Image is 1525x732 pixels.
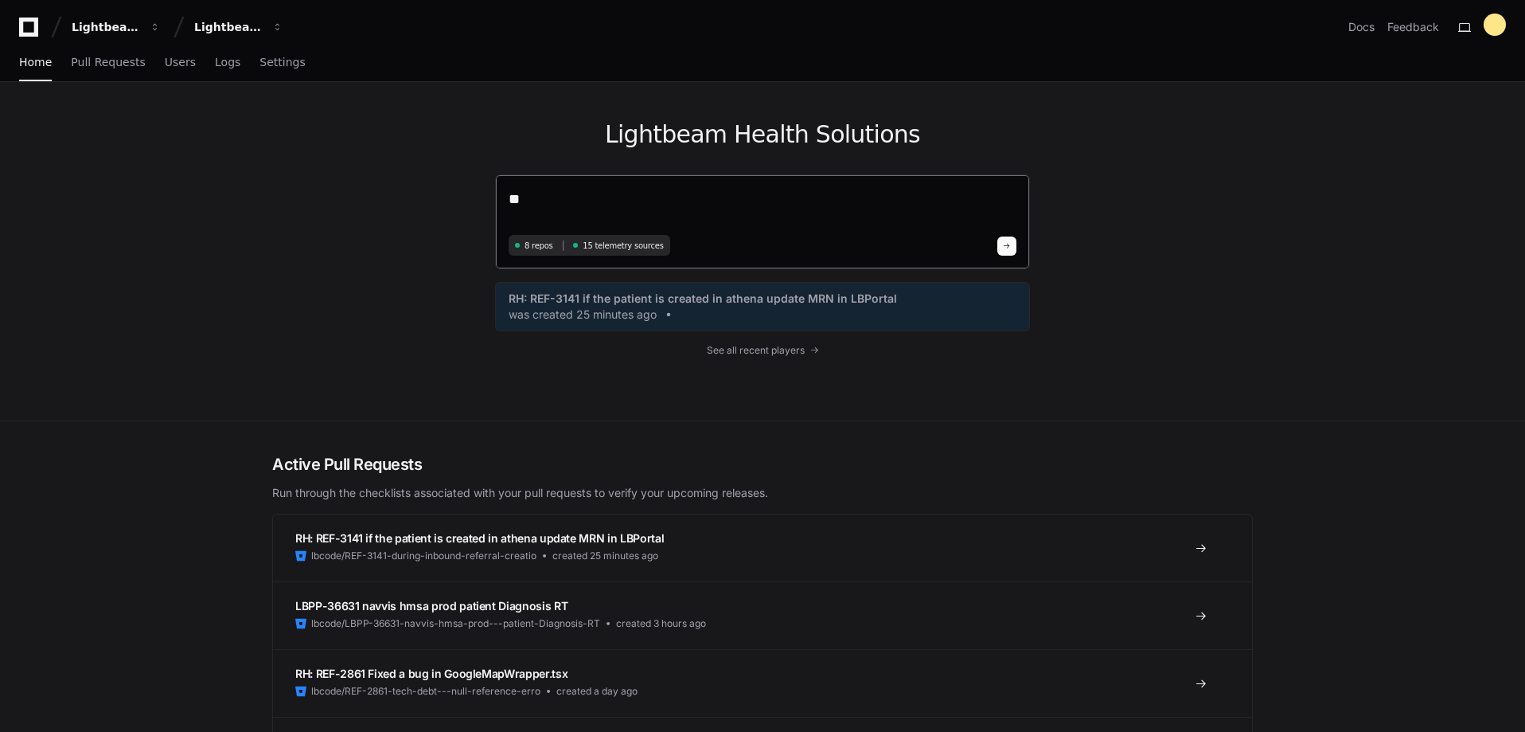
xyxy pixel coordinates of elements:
span: lbcode/REF-3141-during-inbound-referral-creatio [311,550,536,562]
span: RH: REF-3141 if the patient is created in athena update MRN in LBPortal [295,531,664,545]
a: Docs [1348,19,1375,35]
div: Lightbeam Health Solutions [194,19,263,35]
h1: Lightbeam Health Solutions [495,120,1030,149]
a: See all recent players [495,344,1030,357]
button: Feedback [1387,19,1439,35]
span: created a day ago [556,685,638,698]
span: 8 repos [525,240,553,252]
a: RH: REF-3141 if the patient is created in athena update MRN in LBPortalwas created 25 minutes ago [509,291,1016,323]
span: created 25 minutes ago [552,550,658,562]
a: Home [19,45,52,81]
button: Lightbeam Health [65,13,167,41]
a: RH: REF-2861 Fixed a bug in GoogleMapWrapper.tsxlbcode/REF-2861-tech-debt---null-reference-errocr... [273,649,1252,717]
p: Run through the checklists associated with your pull requests to verify your upcoming releases. [272,485,1253,501]
span: See all recent players [707,344,805,357]
div: Lightbeam Health [72,19,140,35]
span: Users [165,57,196,67]
span: created 3 hours ago [616,617,706,630]
span: was created 25 minutes ago [509,307,657,323]
h2: Active Pull Requests [272,453,1253,476]
span: Pull Requests [71,57,145,67]
span: RH: REF-3141 if the patient is created in athena update MRN in LBPortal [509,291,897,307]
span: lbcode/LBPP-36631-navvis-hmsa-prod---patient-Diagnosis-RT [311,617,600,630]
a: Settings [259,45,305,81]
a: LBPP-36631 navvis hmsa prod patient Diagnosis RTlbcode/LBPP-36631-navvis-hmsa-prod---patient-Diag... [273,581,1252,649]
a: Pull Requests [71,45,145,81]
a: Logs [215,45,240,81]
span: RH: REF-2861 Fixed a bug in GoogleMapWrapper.tsx [295,667,567,680]
span: Home [19,57,52,67]
a: RH: REF-3141 if the patient is created in athena update MRN in LBPortallbcode/REF-3141-during-inb... [273,515,1252,581]
a: Users [165,45,196,81]
span: 15 telemetry sources [583,240,663,252]
button: Lightbeam Health Solutions [188,13,290,41]
span: LBPP-36631 navvis hmsa prod patient Diagnosis RT [295,599,567,613]
span: Settings [259,57,305,67]
span: lbcode/REF-2861-tech-debt---null-reference-erro [311,685,540,698]
span: Logs [215,57,240,67]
